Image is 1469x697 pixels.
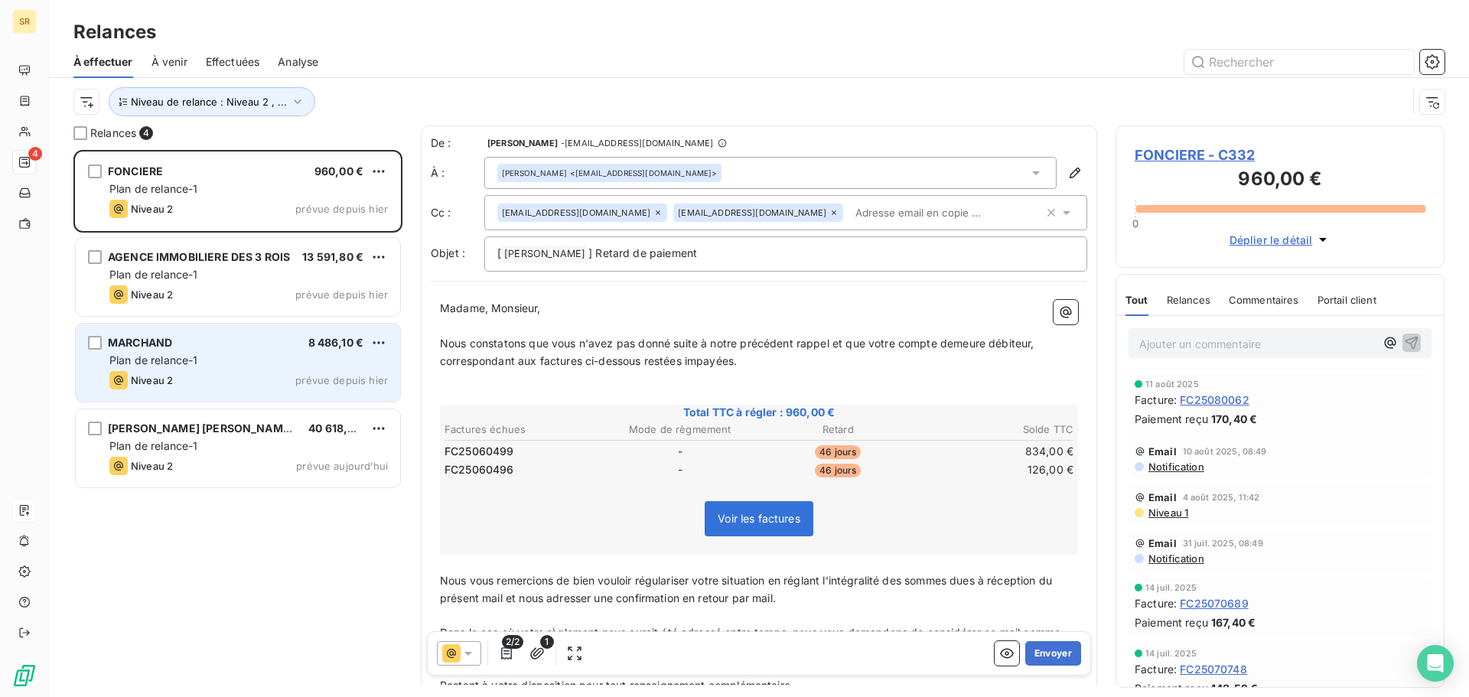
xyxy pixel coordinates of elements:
[1132,217,1138,230] span: 0
[1135,411,1208,427] span: Paiement reçu
[1229,294,1299,306] span: Commentaires
[815,445,861,459] span: 46 jours
[131,96,287,108] span: Niveau de relance : Niveau 2 , ...
[73,18,156,46] h3: Relances
[109,353,198,366] span: Plan de relance-1
[602,443,759,460] td: -
[1135,595,1177,611] span: Facture :
[73,150,402,697] div: grid
[1145,583,1197,592] span: 14 juil. 2025
[1211,614,1256,630] span: 167,40 €
[1147,506,1188,519] span: Niveau 1
[815,464,861,477] span: 46 jours
[295,374,388,386] span: prévue depuis hier
[1145,649,1197,658] span: 14 juil. 2025
[440,301,541,314] span: Madame, Monsieur,
[108,422,325,435] span: [PERSON_NAME] [PERSON_NAME]-MSG
[440,679,793,692] span: Restant à votre disposition pour tout renseignement complémentaire.
[206,54,260,70] span: Effectuées
[1135,165,1425,196] h3: 960,00 €
[502,168,567,178] span: [PERSON_NAME]
[718,512,800,525] span: Voir les factures
[1135,614,1208,630] span: Paiement reçu
[431,246,465,259] span: Objet :
[431,135,484,151] span: De :
[1417,645,1454,682] div: Open Intercom Messenger
[431,165,484,181] label: À :
[108,336,172,349] span: MARCHAND
[108,164,163,178] span: FONCIERE
[1135,145,1425,165] span: FONCIERE - C332
[760,422,917,438] th: Retard
[502,208,650,217] span: [EMAIL_ADDRESS][DOMAIN_NAME]
[1125,294,1148,306] span: Tout
[1147,461,1204,473] span: Notification
[1225,231,1336,249] button: Déplier le détail
[1147,552,1204,565] span: Notification
[1211,411,1257,427] span: 170,40 €
[1183,447,1267,456] span: 10 août 2025, 08:49
[109,182,198,195] span: Plan de relance-1
[1148,491,1177,503] span: Email
[1211,680,1258,696] span: 143,52 €
[445,462,514,477] span: FC25060496
[308,336,364,349] span: 8 486,10 €
[295,288,388,301] span: prévue depuis hier
[90,125,136,141] span: Relances
[540,635,554,649] span: 1
[296,460,388,472] span: prévue aujourd’hui
[502,246,588,263] span: [PERSON_NAME]
[109,439,198,452] span: Plan de relance-1
[442,405,1076,420] span: Total TTC à régler : 960,00 €
[1180,595,1249,611] span: FC25070689
[1183,493,1260,502] span: 4 août 2025, 11:42
[440,337,1037,367] span: Nous constatons que vous n'avez pas donné suite à notre précédent rappel et que votre compte deme...
[502,635,523,649] span: 2/2
[497,246,501,259] span: [
[151,54,187,70] span: À venir
[109,268,198,281] span: Plan de relance-1
[295,203,388,215] span: prévue depuis hier
[588,246,697,259] span: ] Retard de paiement
[502,168,717,178] div: <[EMAIL_ADDRESS][DOMAIN_NAME]>
[1230,232,1313,248] span: Déplier le détail
[1148,445,1177,458] span: Email
[487,138,558,148] span: [PERSON_NAME]
[602,422,759,438] th: Mode de règmement
[444,422,601,438] th: Factures échues
[561,138,713,148] span: - [EMAIL_ADDRESS][DOMAIN_NAME]
[302,250,363,263] span: 13 591,80 €
[1135,680,1208,696] span: Paiement reçu
[308,422,372,435] span: 40 618,20 €
[131,374,173,386] span: Niveau 2
[1180,392,1249,408] span: FC25080062
[131,288,173,301] span: Niveau 2
[1180,661,1247,677] span: FC25070748
[314,164,363,178] span: 960,00 €
[278,54,318,70] span: Analyse
[445,444,514,459] span: FC25060499
[12,150,36,174] a: 4
[918,443,1075,460] td: 834,00 €
[139,126,153,140] span: 4
[1184,50,1414,74] input: Rechercher
[1025,641,1081,666] button: Envoyer
[131,203,173,215] span: Niveau 2
[108,250,290,263] span: AGENCE IMMOBILIERE DES 3 ROIS
[1318,294,1376,306] span: Portail client
[1135,392,1177,408] span: Facture :
[1183,539,1263,548] span: 31 juil. 2025, 08:49
[440,574,1055,604] span: Nous vous remercions de bien vouloir régulariser votre situation en réglant l’intégralité des som...
[1135,661,1177,677] span: Facture :
[440,626,1063,656] span: Dans le cas où votre règlement nous aurait été adressé entre temps, nous vous demandons de consid...
[918,422,1075,438] th: Solde TTC
[678,208,826,217] span: [EMAIL_ADDRESS][DOMAIN_NAME]
[1145,379,1199,389] span: 11 août 2025
[602,461,759,478] td: -
[849,201,1026,224] input: Adresse email en copie ...
[12,9,37,34] div: SR
[109,87,315,116] button: Niveau de relance : Niveau 2 , ...
[12,663,37,688] img: Logo LeanPay
[131,460,173,472] span: Niveau 2
[918,461,1075,478] td: 126,00 €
